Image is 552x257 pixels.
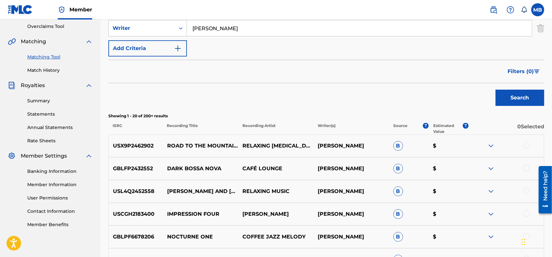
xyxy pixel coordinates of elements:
[27,195,93,201] a: User Permissions
[534,163,552,216] iframe: Resource Center
[113,24,171,32] div: Writer
[487,233,495,241] img: expand
[313,142,389,150] p: [PERSON_NAME]
[21,152,67,160] span: Member Settings
[27,23,93,30] a: Overclaims Tool
[313,165,389,173] p: [PERSON_NAME]
[313,123,389,135] p: Writer(s)
[423,123,429,129] span: ?
[27,97,93,104] a: Summary
[469,123,544,135] p: 0 Selected
[487,142,495,150] img: expand
[393,186,403,196] span: B
[109,165,163,173] p: GBLFP2432552
[487,3,500,16] a: Public Search
[8,82,16,89] img: Royalties
[429,187,469,195] p: $
[8,5,33,14] img: MLC Logo
[27,124,93,131] a: Annual Statements
[108,113,544,119] p: Showing 1 - 20 of 200+ results
[85,152,93,160] img: expand
[108,40,187,57] button: Add Criteria
[163,210,238,218] p: IMPRESSION FOUR
[21,82,45,89] span: Royalties
[27,67,93,74] a: Match History
[163,123,238,135] p: Recording Title
[238,233,313,241] p: COFFEE JAZZ MELODY
[534,70,540,73] img: filter
[507,6,514,14] img: help
[109,233,163,241] p: GBLPF6678206
[174,45,182,52] img: 9d2ae6d4665cec9f34b9.svg
[313,233,389,241] p: [PERSON_NAME]
[27,168,93,175] a: Banking Information
[487,187,495,195] img: expand
[109,142,163,150] p: USX9P2462902
[27,111,93,118] a: Statements
[393,141,403,151] span: B
[429,165,469,173] p: $
[58,6,66,14] img: Top Rightsholder
[521,232,525,252] div: Przeciągnij
[393,123,408,135] p: Source
[463,123,469,129] span: ?
[531,3,544,16] div: User Menu
[21,38,46,45] span: Matching
[496,90,544,106] button: Search
[520,226,552,257] iframe: Chat Widget
[85,38,93,45] img: expand
[27,221,93,228] a: Member Benefits
[238,210,313,218] p: [PERSON_NAME]
[163,187,238,195] p: [PERSON_NAME] AND [PERSON_NAME] MEETS [PERSON_NAME]
[520,226,552,257] div: Widżet czatu
[8,152,16,160] img: Member Settings
[393,209,403,219] span: B
[393,164,403,173] span: B
[163,165,238,173] p: DARK BOSSA NOVA
[504,3,517,16] div: Help
[238,123,313,135] p: Recording Artist
[429,233,469,241] p: $
[487,210,495,218] img: expand
[429,210,469,218] p: $
[108,123,163,135] p: ISRC
[238,165,313,173] p: CAFÉ LOUNGE
[163,233,238,241] p: NOCTURNE ONE
[238,142,313,150] p: RELAXING [MEDICAL_DATA]
[508,68,534,75] span: Filters ( 0 )
[27,137,93,144] a: Rate Sheets
[504,63,544,80] button: Filters (0)
[85,82,93,89] img: expand
[393,232,403,242] span: B
[109,187,163,195] p: USL4Q2452558
[521,6,527,13] div: Notifications
[487,165,495,173] img: expand
[27,54,93,60] a: Matching Tool
[433,123,463,135] p: Estimated Value
[8,38,16,45] img: Matching
[27,208,93,215] a: Contact Information
[109,210,163,218] p: USCGH2183400
[238,187,313,195] p: RELAXING MUSIC
[429,142,469,150] p: $
[163,142,238,150] p: ROAD TO THE MOUNTAINS
[490,6,497,14] img: search
[313,187,389,195] p: [PERSON_NAME]
[313,210,389,218] p: [PERSON_NAME]
[69,6,92,13] span: Member
[537,20,544,36] img: Delete Criterion
[27,181,93,188] a: Member Information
